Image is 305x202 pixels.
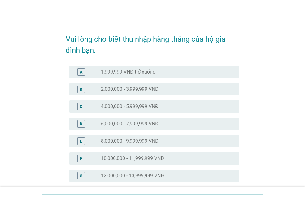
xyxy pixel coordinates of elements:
label: 6,000,000 - 7,999,999 VNĐ [101,121,159,127]
div: C [80,103,82,110]
label: 10,000,000 - 11,999,999 VNĐ [101,155,164,162]
h2: Vui lòng cho biết thu nhập hàng tháng của hộ gia đình bạn. [66,27,239,56]
div: D [80,120,82,127]
label: 2,000,000 - 3,999,999 VNĐ [101,86,159,92]
label: 1,999,999 VNĐ trở xuống [101,69,155,75]
div: F [80,155,82,162]
label: 4,000,000 - 5,999,999 VNĐ [101,103,159,110]
div: E [80,138,82,144]
label: 8,000,000 - 9,999,999 VNĐ [101,138,159,144]
div: B [80,86,82,92]
div: G [80,172,83,179]
div: A [80,69,82,75]
label: 12,000,000 - 13,999,999 VNĐ [101,173,164,179]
